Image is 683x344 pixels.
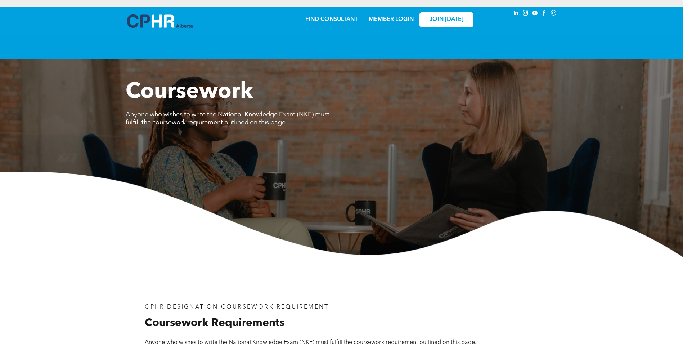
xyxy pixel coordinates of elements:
[550,9,558,19] a: Social network
[430,16,463,23] span: JOIN [DATE]
[305,17,358,22] a: FIND CONSULTANT
[145,318,284,328] span: Coursework Requirements
[127,14,193,28] img: A blue and white logo for cp alberta
[126,81,253,103] span: Coursework
[540,9,548,19] a: facebook
[531,9,539,19] a: youtube
[419,12,473,27] a: JOIN [DATE]
[126,111,329,126] span: Anyone who wishes to write the National Knowledge Exam (NKE) must fulfill the coursework requirem...
[512,9,520,19] a: linkedin
[522,9,530,19] a: instagram
[369,17,414,22] a: MEMBER LOGIN
[145,304,329,310] span: CPHR DESIGNATION COURSEWORK REQUIREMENT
